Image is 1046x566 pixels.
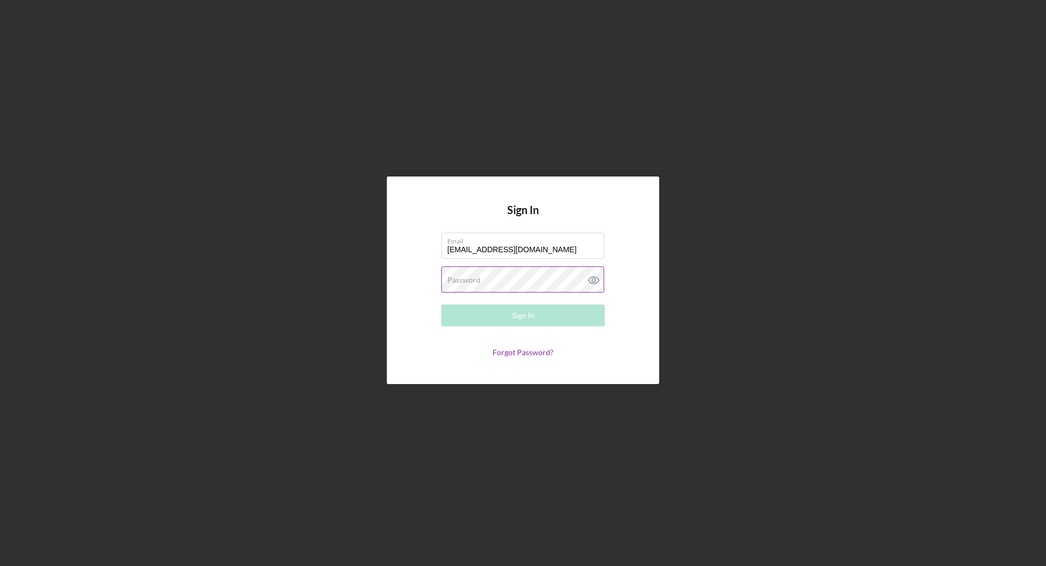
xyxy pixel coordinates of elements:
label: Email [447,233,604,245]
h4: Sign In [507,204,539,233]
div: Sign In [512,305,534,326]
label: Password [447,276,481,284]
a: Forgot Password? [492,348,554,357]
button: Sign In [441,305,605,326]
